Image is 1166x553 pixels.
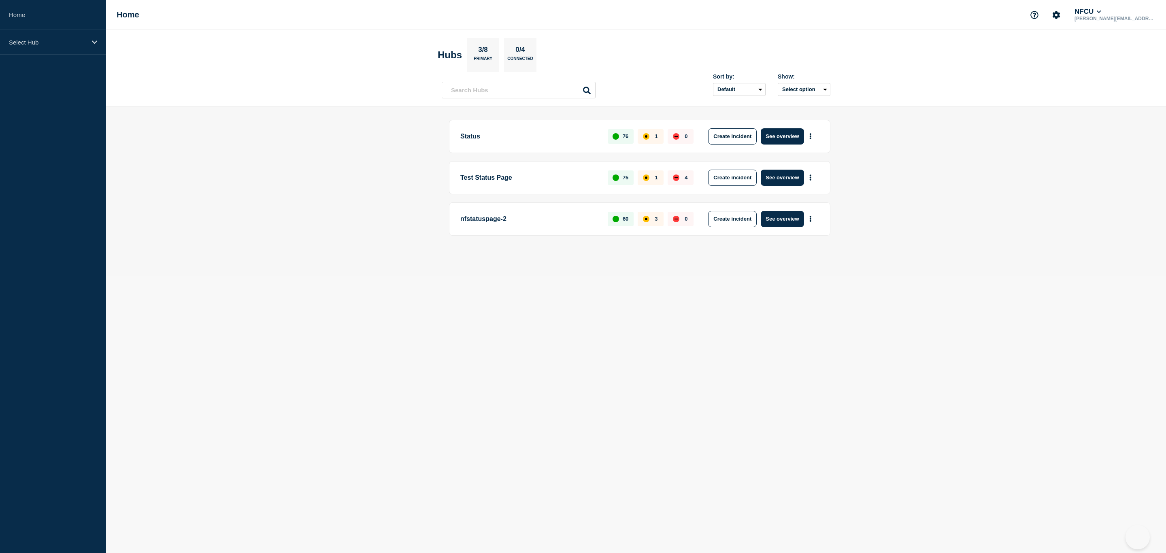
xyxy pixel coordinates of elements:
div: affected [643,174,649,181]
p: 1 [655,133,657,139]
iframe: Help Scout Beacon - Open [1126,525,1150,549]
p: 60 [623,216,628,222]
button: See overview [761,211,804,227]
button: Create incident [708,128,757,145]
button: More actions [805,170,816,185]
p: 1 [655,174,657,181]
button: Support [1026,6,1043,23]
h1: Home [117,10,139,19]
button: See overview [761,128,804,145]
p: 75 [623,174,628,181]
p: 0 [685,133,687,139]
h2: Hubs [438,49,462,61]
div: down [673,133,679,140]
button: Create incident [708,170,757,186]
button: See overview [761,170,804,186]
p: 4 [685,174,687,181]
div: Sort by: [713,73,766,80]
div: down [673,174,679,181]
div: up [613,216,619,222]
p: 76 [623,133,628,139]
button: Account settings [1048,6,1065,23]
div: affected [643,133,649,140]
p: [PERSON_NAME][EMAIL_ADDRESS][DOMAIN_NAME] [1073,16,1157,21]
button: NFCU [1073,8,1103,16]
button: More actions [805,129,816,144]
div: up [613,174,619,181]
div: down [673,216,679,222]
p: nfstatuspage-2 [460,211,598,227]
p: Connected [507,56,533,65]
p: 3/8 [475,46,491,56]
button: Select option [778,83,830,96]
button: Create incident [708,211,757,227]
button: More actions [805,211,816,226]
div: affected [643,216,649,222]
p: Status [460,128,598,145]
div: Show: [778,73,830,80]
input: Search Hubs [442,82,596,98]
p: 0 [685,216,687,222]
p: 0/4 [513,46,528,56]
p: 3 [655,216,657,222]
p: Primary [474,56,492,65]
select: Sort by [713,83,766,96]
p: Select Hub [9,39,87,46]
div: up [613,133,619,140]
p: Test Status Page [460,170,598,186]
